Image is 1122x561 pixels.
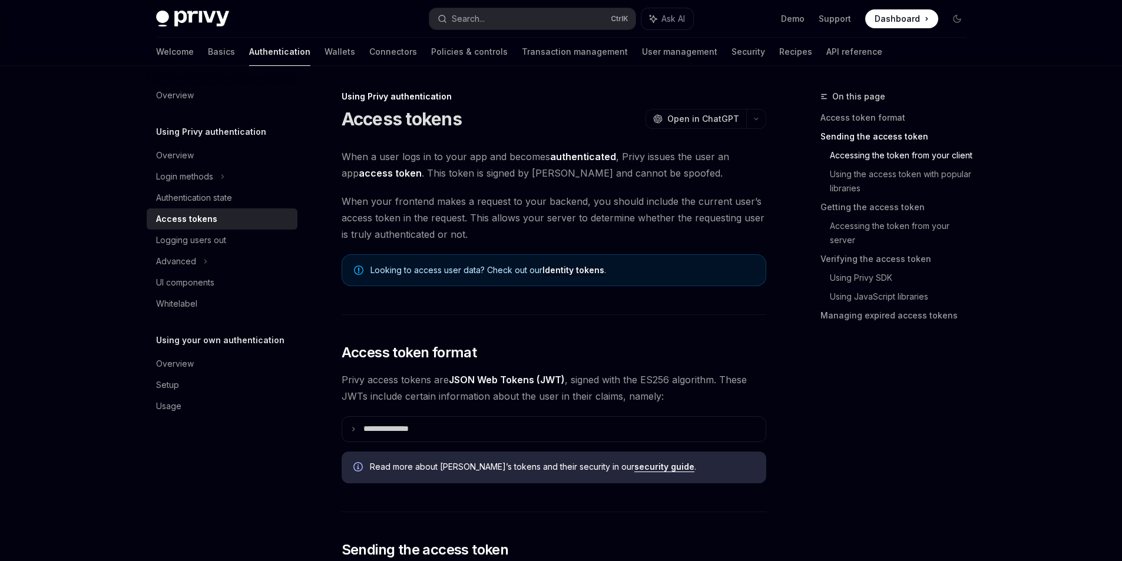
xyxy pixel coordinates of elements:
[147,353,297,374] a: Overview
[449,374,565,386] a: JSON Web Tokens (JWT)
[865,9,938,28] a: Dashboard
[661,13,685,25] span: Ask AI
[779,38,812,66] a: Recipes
[370,264,754,276] span: Looking to access user data? Check out our .
[156,399,181,413] div: Usage
[830,217,976,250] a: Accessing the token from your server
[156,275,214,290] div: UI components
[342,148,766,181] span: When a user logs in to your app and becomes , Privy issues the user an app . This token is signed...
[342,108,462,130] h1: Access tokens
[820,198,976,217] a: Getting the access token
[156,88,194,102] div: Overview
[147,85,297,106] a: Overview
[147,396,297,417] a: Usage
[156,378,179,392] div: Setup
[611,14,628,24] span: Ctrl K
[147,208,297,230] a: Access tokens
[342,193,766,243] span: When your frontend makes a request to your backend, you should include the current user’s access ...
[156,233,226,247] div: Logging users out
[342,371,766,404] span: Privy access tokens are , signed with the ES256 algorithm. These JWTs include certain information...
[550,151,616,162] strong: authenticated
[342,343,477,362] span: Access token format
[642,38,717,66] a: User management
[147,187,297,208] a: Authentication state
[156,212,217,226] div: Access tokens
[830,287,976,306] a: Using JavaScript libraries
[156,254,196,268] div: Advanced
[342,540,509,559] span: Sending the access token
[832,89,885,104] span: On this page
[156,11,229,27] img: dark logo
[431,38,508,66] a: Policies & controls
[156,333,284,347] h5: Using your own authentication
[667,113,739,125] span: Open in ChatGPT
[156,125,266,139] h5: Using Privy authentication
[452,12,485,26] div: Search...
[147,230,297,251] a: Logging users out
[781,13,805,25] a: Demo
[147,145,297,166] a: Overview
[641,8,693,29] button: Ask AI
[826,38,882,66] a: API reference
[208,38,235,66] a: Basics
[342,91,766,102] div: Using Privy authentication
[354,265,363,275] svg: Note
[820,306,976,325] a: Managing expired access tokens
[646,109,746,129] button: Open in ChatGPT
[875,13,920,25] span: Dashboard
[948,9,967,28] button: Toggle dark mode
[522,38,628,66] a: Transaction management
[353,462,365,474] svg: Info
[830,165,976,198] a: Using the access token with popular libraries
[156,148,194,162] div: Overview
[156,191,232,205] div: Authentication state
[370,461,754,473] span: Read more about [PERSON_NAME]’s tokens and their security in our .
[634,462,694,472] a: security guide
[542,265,604,275] a: Identity tokens
[820,127,976,146] a: Sending the access token
[156,38,194,66] a: Welcome
[147,293,297,314] a: Whitelabel
[830,268,976,287] a: Using Privy SDK
[830,146,976,165] a: Accessing the token from your client
[156,170,213,184] div: Login methods
[429,8,636,29] button: Search...CtrlK
[359,167,422,179] strong: access token
[156,357,194,371] div: Overview
[369,38,417,66] a: Connectors
[249,38,310,66] a: Authentication
[820,250,976,268] a: Verifying the access token
[325,38,355,66] a: Wallets
[147,374,297,396] a: Setup
[147,272,297,293] a: UI components
[732,38,765,66] a: Security
[820,108,976,127] a: Access token format
[156,297,197,311] div: Whitelabel
[819,13,851,25] a: Support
